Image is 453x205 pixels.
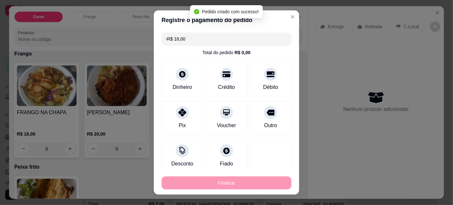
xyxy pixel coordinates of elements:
div: Outro [264,122,277,129]
div: Pix [179,122,186,129]
div: R$ 0,00 [235,49,251,56]
div: Voucher [217,122,236,129]
header: Registre o pagamento do pedido [154,10,299,30]
button: Close [288,12,298,22]
div: Débito [263,83,278,91]
span: check-circle [194,9,199,14]
span: Pedido criado com sucesso! [202,9,259,14]
div: Crédito [218,83,235,91]
div: Total do pedido [202,49,251,56]
div: Dinheiro [173,83,192,91]
div: Fiado [220,160,233,168]
input: Ex.: hambúrguer de cordeiro [165,32,288,45]
div: Desconto [171,160,193,168]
